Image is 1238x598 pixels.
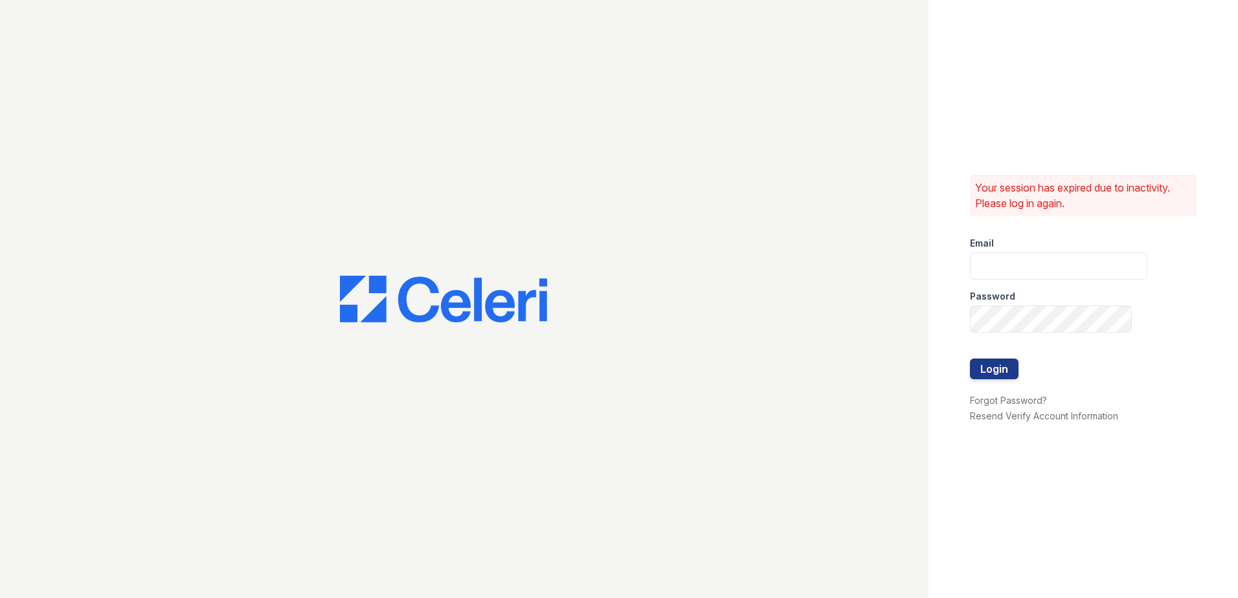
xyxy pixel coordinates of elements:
[970,395,1047,406] a: Forgot Password?
[970,237,994,250] label: Email
[970,290,1015,303] label: Password
[340,276,547,322] img: CE_Logo_Blue-a8612792a0a2168367f1c8372b55b34899dd931a85d93a1a3d3e32e68fde9ad4.png
[970,359,1019,379] button: Login
[975,180,1191,211] p: Your session has expired due to inactivity. Please log in again.
[970,410,1118,421] a: Resend Verify Account Information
